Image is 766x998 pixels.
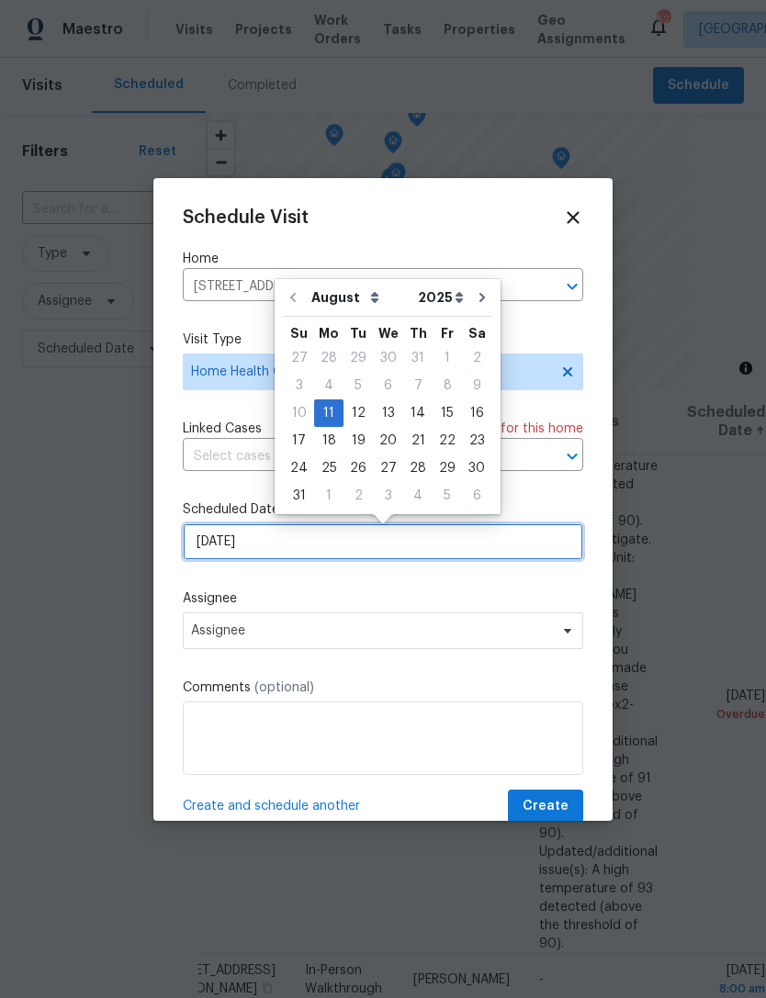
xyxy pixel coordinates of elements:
[314,455,344,481] div: 25
[314,428,344,454] div: 18
[183,678,583,697] label: Comments
[373,428,403,454] div: 20
[433,373,462,398] div: 8
[314,427,344,454] div: Mon Aug 18 2025
[344,428,373,454] div: 19
[373,372,403,399] div: Wed Aug 06 2025
[344,483,373,509] div: 2
[413,284,468,311] select: Year
[284,455,314,481] div: 24
[314,373,344,398] div: 4
[344,345,373,371] div: 29
[563,207,583,228] span: Close
[433,454,462,482] div: Fri Aug 29 2025
[433,345,462,371] div: 1
[462,427,491,454] div: Sat Aug 23 2025
[344,427,373,454] div: Tue Aug 19 2025
[284,454,314,482] div: Sun Aug 24 2025
[373,399,403,427] div: Wed Aug 13 2025
[433,427,462,454] div: Fri Aug 22 2025
[183,250,583,268] label: Home
[183,523,583,560] input: M/D/YYYY
[462,482,491,510] div: Sat Sep 06 2025
[462,428,491,454] div: 23
[279,279,307,316] button: Go to previous month
[284,399,314,427] div: Sun Aug 10 2025
[284,373,314,398] div: 3
[462,345,491,371] div: 2
[373,344,403,372] div: Wed Jul 30 2025
[462,400,491,426] div: 16
[183,331,583,349] label: Visit Type
[468,279,496,316] button: Go to next month
[314,482,344,510] div: Mon Sep 01 2025
[373,482,403,510] div: Wed Sep 03 2025
[314,399,344,427] div: Mon Aug 11 2025
[462,344,491,372] div: Sat Aug 02 2025
[284,483,314,509] div: 31
[319,327,339,340] abbr: Monday
[403,482,433,510] div: Thu Sep 04 2025
[284,345,314,371] div: 27
[191,623,551,638] span: Assignee
[373,454,403,482] div: Wed Aug 27 2025
[433,372,462,399] div: Fri Aug 08 2025
[183,208,309,227] span: Schedule Visit
[462,455,491,481] div: 30
[378,327,399,340] abbr: Wednesday
[183,443,532,471] input: Select cases
[433,428,462,454] div: 22
[403,372,433,399] div: Thu Aug 07 2025
[314,400,344,426] div: 11
[433,455,462,481] div: 29
[433,399,462,427] div: Fri Aug 15 2025
[403,427,433,454] div: Thu Aug 21 2025
[284,344,314,372] div: Sun Jul 27 2025
[508,790,583,824] button: Create
[523,795,569,818] span: Create
[373,455,403,481] div: 27
[344,454,373,482] div: Tue Aug 26 2025
[254,681,314,694] span: (optional)
[314,372,344,399] div: Mon Aug 04 2025
[403,344,433,372] div: Thu Jul 31 2025
[344,373,373,398] div: 5
[314,345,344,371] div: 28
[403,428,433,454] div: 21
[344,344,373,372] div: Tue Jul 29 2025
[344,399,373,427] div: Tue Aug 12 2025
[462,483,491,509] div: 6
[344,372,373,399] div: Tue Aug 05 2025
[403,455,433,481] div: 28
[410,327,427,340] abbr: Thursday
[284,482,314,510] div: Sun Aug 31 2025
[307,284,413,311] select: Month
[284,372,314,399] div: Sun Aug 03 2025
[403,399,433,427] div: Thu Aug 14 2025
[373,400,403,426] div: 13
[183,273,532,301] input: Enter in an address
[284,428,314,454] div: 17
[314,483,344,509] div: 1
[344,400,373,426] div: 12
[191,363,548,381] span: Home Health Checkup
[403,400,433,426] div: 14
[350,327,366,340] abbr: Tuesday
[403,345,433,371] div: 31
[559,274,585,299] button: Open
[314,344,344,372] div: Mon Jul 28 2025
[373,483,403,509] div: 3
[344,482,373,510] div: Tue Sep 02 2025
[183,589,583,608] label: Assignee
[373,345,403,371] div: 30
[468,327,486,340] abbr: Saturday
[462,373,491,398] div: 9
[433,483,462,509] div: 5
[183,500,583,519] label: Scheduled Date
[183,420,262,438] span: Linked Cases
[290,327,308,340] abbr: Sunday
[559,443,585,469] button: Open
[373,373,403,398] div: 6
[403,483,433,509] div: 4
[433,482,462,510] div: Fri Sep 05 2025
